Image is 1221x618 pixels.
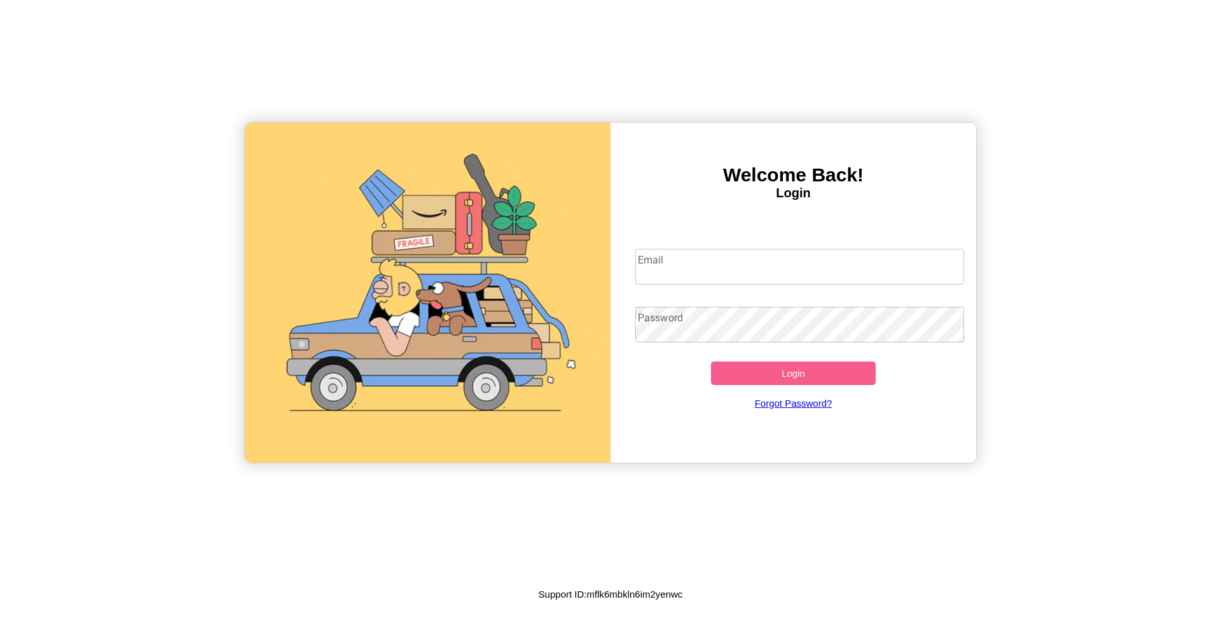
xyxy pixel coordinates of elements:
a: Forgot Password? [629,385,958,421]
h3: Welcome Back! [610,164,976,186]
p: Support ID: mflk6mbkln6im2yenwc [539,586,683,603]
img: gif [245,123,610,463]
h4: Login [610,186,976,200]
button: Login [711,362,876,385]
